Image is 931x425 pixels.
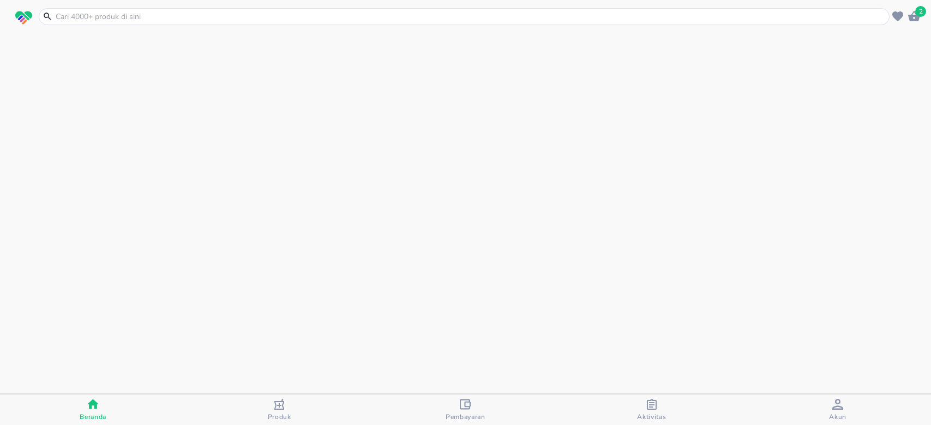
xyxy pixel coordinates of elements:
span: Pembayaran [446,412,485,421]
button: Aktivitas [558,394,744,425]
button: 2 [906,8,922,25]
span: 2 [915,6,926,17]
input: Cari 4000+ produk di sini [55,11,887,22]
button: Akun [745,394,931,425]
span: Akun [829,412,846,421]
span: Aktivitas [637,412,666,421]
span: Produk [268,412,291,421]
span: Beranda [80,412,106,421]
img: logo_swiperx_s.bd005f3b.svg [15,11,32,25]
button: Pembayaran [373,394,558,425]
button: Produk [186,394,372,425]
